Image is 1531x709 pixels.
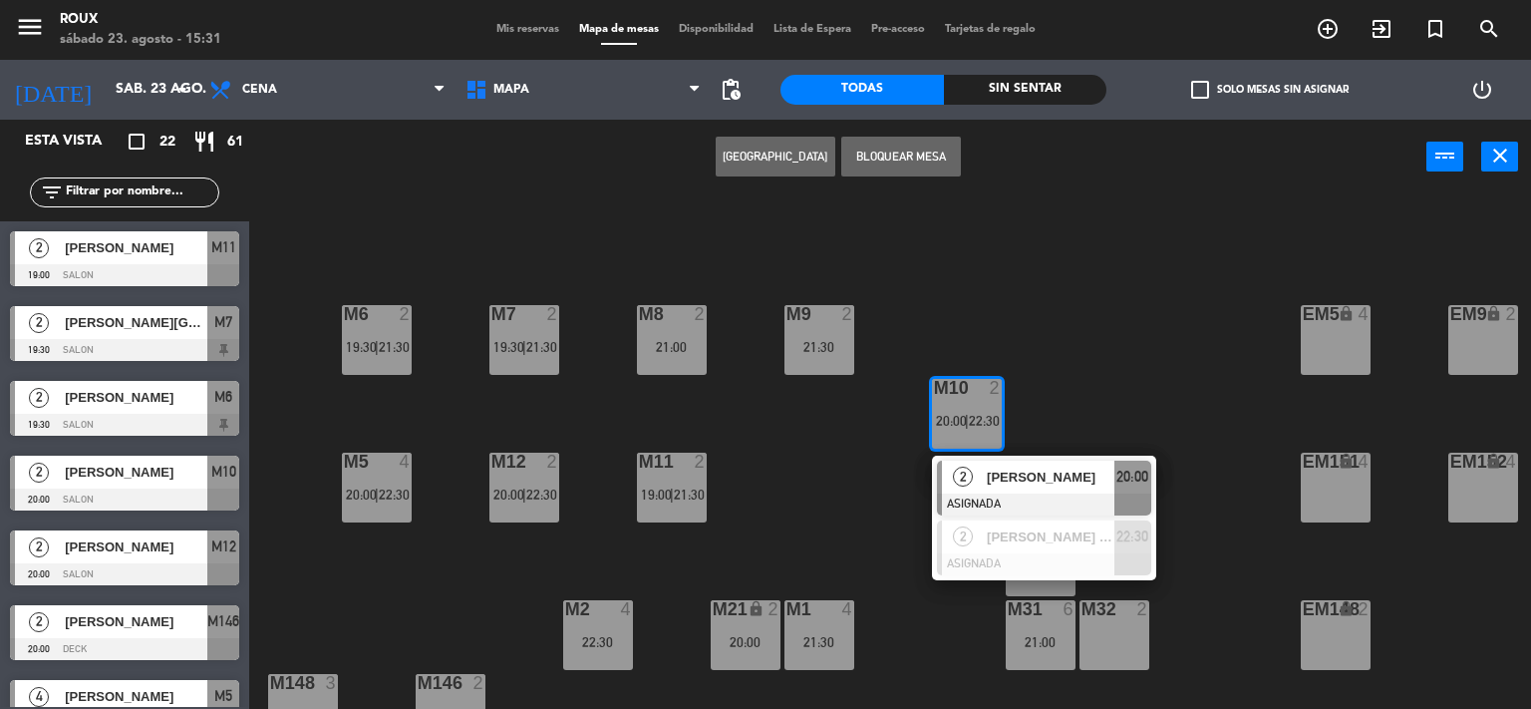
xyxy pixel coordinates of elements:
div: EM148 [1303,600,1304,618]
div: 2 [547,305,559,323]
div: 2 [695,453,707,471]
div: 22:30 [563,635,633,649]
span: | [522,339,526,355]
span: 20:00 [1116,465,1148,489]
div: 4 [1359,305,1371,323]
div: M9 [786,305,787,323]
i: lock [1485,453,1502,470]
div: M148 [270,674,271,692]
span: MAPA [493,83,529,97]
div: 2 [547,453,559,471]
span: [PERSON_NAME] [PERSON_NAME] [987,527,1114,547]
div: Roux [60,10,221,30]
span: | [522,487,526,503]
span: Disponibilidad [669,24,764,35]
div: 3 [326,674,338,692]
span: [PERSON_NAME] [65,536,207,557]
span: M10 [211,460,236,484]
div: EM9 [1450,305,1451,323]
div: 4 [1359,453,1371,471]
i: turned_in_not [1423,17,1447,41]
span: M12 [211,534,236,558]
div: 4 [1506,453,1518,471]
div: M2 [565,600,566,618]
div: 2 [990,379,1002,397]
span: 2 [29,612,49,632]
i: exit_to_app [1370,17,1393,41]
i: restaurant [192,130,216,154]
i: search [1477,17,1501,41]
span: M11 [211,235,236,259]
span: 2 [29,313,49,333]
div: 2 [695,305,707,323]
div: M146 [418,674,419,692]
div: EM152 [1450,453,1451,471]
div: 20:00 [711,635,780,649]
div: EM151 [1303,453,1304,471]
span: 2 [29,463,49,483]
div: 2 [842,305,854,323]
i: close [1488,144,1512,168]
span: 19:00 [641,487,672,503]
span: 21:30 [379,339,410,355]
div: 2 [1137,600,1149,618]
span: | [965,413,969,429]
div: 21:00 [1006,635,1075,649]
div: 2 [768,600,780,618]
div: 4 [842,600,854,618]
span: 2 [29,388,49,408]
span: [PERSON_NAME] [65,237,207,258]
span: Mis reservas [486,24,569,35]
button: [GEOGRAPHIC_DATA] [716,137,835,177]
span: [PERSON_NAME][GEOGRAPHIC_DATA] [65,312,207,333]
i: lock [748,600,765,617]
span: M146 [207,609,239,633]
div: 2 [1506,305,1518,323]
i: arrow_drop_down [170,78,194,102]
div: M12 [491,453,492,471]
span: Lista de Espera [764,24,861,35]
label: Solo mesas sin asignar [1191,81,1349,99]
span: | [670,487,674,503]
div: M6 [344,305,345,323]
div: M31 [1008,600,1009,618]
span: 22 [159,131,175,154]
button: close [1481,142,1518,172]
i: add_circle_outline [1316,17,1340,41]
i: power_settings_new [1470,78,1494,102]
span: [PERSON_NAME] [65,686,207,707]
span: 20:00 [346,487,377,503]
button: menu [15,12,45,49]
span: 22:30 [969,413,1000,429]
div: sábado 23. agosto - 15:31 [60,30,221,50]
i: lock [1338,305,1355,322]
button: power_input [1426,142,1463,172]
div: 2 [400,305,412,323]
span: 20:00 [493,487,524,503]
span: M7 [214,310,232,334]
div: M10 [934,379,935,397]
span: [PERSON_NAME] [65,387,207,408]
div: 6 [1064,600,1075,618]
span: 2 [29,238,49,258]
i: crop_square [125,130,149,154]
span: 20:00 [936,413,967,429]
span: [PERSON_NAME] [65,611,207,632]
div: 21:00 [637,340,707,354]
i: filter_list [40,180,64,204]
div: 4 [621,600,633,618]
span: 2 [29,537,49,557]
span: 21:30 [674,487,705,503]
div: Todas [780,75,944,105]
span: 21:30 [526,339,557,355]
div: Sin sentar [944,75,1107,105]
div: 21:30 [784,340,854,354]
div: M5 [344,453,345,471]
span: 19:30 [493,339,524,355]
span: 4 [29,687,49,707]
span: Mapa de mesas [569,24,669,35]
i: menu [15,12,45,42]
div: 2 [1359,600,1371,618]
span: 2 [953,527,973,546]
div: M21 [713,600,714,618]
